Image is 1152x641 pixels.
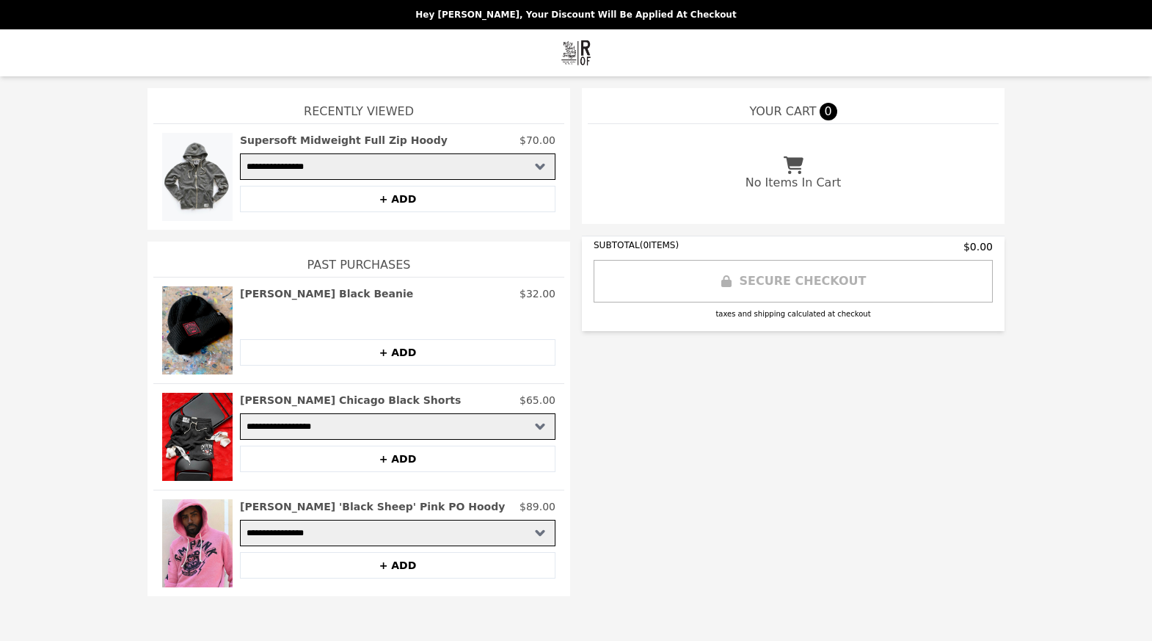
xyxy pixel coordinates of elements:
h2: [PERSON_NAME] Chicago Black Shorts [240,393,461,408]
p: $70.00 [520,133,555,148]
button: + ADD [240,552,555,579]
span: YOUR CART [749,103,816,120]
p: $32.00 [520,286,555,301]
button: + ADD [240,339,555,366]
img: CM Punk 'Black Sheep' Pink PO Hoody [162,499,233,587]
h2: Supersoft Midweight Full Zip Hoody [240,133,448,148]
select: Select a product variant [240,413,555,440]
select: Select a product variant [240,520,555,546]
span: $0.00 [963,239,993,254]
div: taxes and shipping calculated at checkout [594,308,993,319]
span: SUBTOTAL [594,240,640,250]
p: $89.00 [520,499,555,514]
p: Hey [PERSON_NAME], your discount will be applied at checkout [9,9,1143,21]
button: + ADD [240,186,555,212]
h1: Past Purchases [153,242,564,277]
p: $65.00 [520,393,555,408]
p: No Items In Cart [745,174,841,192]
span: 0 [820,103,837,120]
h1: Recently Viewed [153,88,564,123]
button: + ADD [240,446,555,472]
img: CM Punk Chicago Black Shorts [162,393,233,481]
h2: [PERSON_NAME] 'Black Sheep' Pink PO Hoody [240,499,505,514]
img: Brand Logo [561,38,591,68]
img: Supersoft Midweight Full Zip Hoody [162,133,233,221]
h2: [PERSON_NAME] Black Beanie [240,286,413,301]
span: ( 0 ITEMS) [640,240,679,250]
select: Select a product variant [240,153,555,180]
img: CM Punk Black Beanie [162,286,233,374]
